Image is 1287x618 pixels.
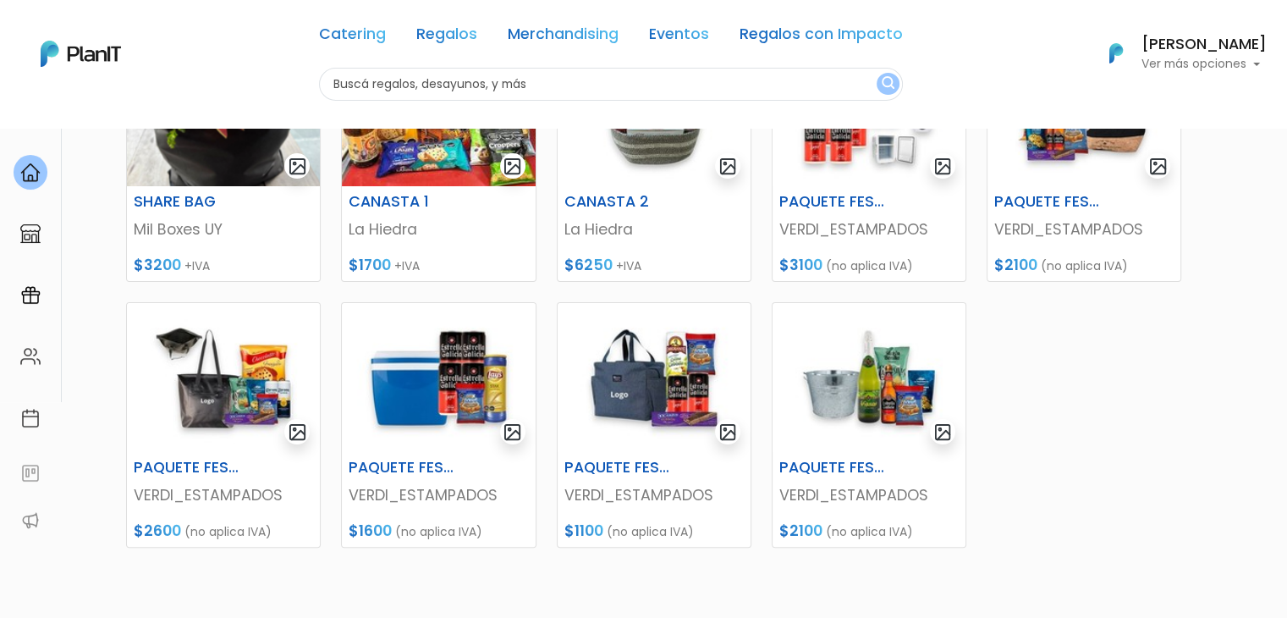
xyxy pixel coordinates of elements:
img: gallery-light [718,422,738,442]
p: La Hiedra [564,218,744,240]
p: VERDI_ESTAMPADOS [134,484,313,506]
img: PlanIt Logo [41,41,121,67]
a: gallery-light PAQUETE FESTIVO 5 VERDI_ESTAMPADOS $1100 (no aplica IVA) [557,302,751,548]
span: $3200 [134,255,181,275]
img: gallery-light [1148,157,1168,176]
h6: PAQUETE FESTIVO 4 [338,459,472,477]
p: VERDI_ESTAMPADOS [779,218,959,240]
span: (no aplica IVA) [395,523,482,540]
img: people-662611757002400ad9ed0e3c099ab2801c6687ba6c219adb57efc949bc21e19d.svg [20,346,41,367]
span: $2100 [994,255,1037,275]
span: (no aplica IVA) [1041,257,1128,274]
span: $1100 [564,521,603,541]
p: La Hiedra [349,218,528,240]
span: +IVA [184,257,210,274]
span: (no aplica IVA) [826,257,913,274]
img: gallery-light [933,422,953,442]
span: $2600 [134,521,181,541]
img: home-e721727adea9d79c4d83392d1f703f7f8bce08238fde08b1acbfd93340b81755.svg [20,163,41,183]
h6: CANASTA 1 [338,193,472,211]
img: thumb_2000___2000-Photoroom__96_.jpg [342,303,535,452]
img: gallery-light [288,422,307,442]
i: insert_emoticon [258,254,288,274]
h6: PAQUETE FESTIVO 5 [769,459,903,477]
img: marketplace-4ceaa7011d94191e9ded77b95e3339b90024bf715f7c57f8cf31f2d8c509eaba.svg [20,223,41,244]
a: gallery-light PAQUETE FESTIVO 2 VERDI_ESTAMPADOS $2100 (no aplica IVA) [987,36,1181,282]
p: VERDI_ESTAMPADOS [994,218,1174,240]
span: J [170,102,204,135]
i: keyboard_arrow_down [262,129,288,154]
img: gallery-light [718,157,738,176]
a: gallery-light PAQUETE FESTIVO 4 VERDI_ESTAMPADOS $1600 (no aplica IVA) [341,302,536,548]
span: +IVA [394,257,420,274]
h6: PAQUETE FESTIVO 2 [984,193,1118,211]
img: thumb_2000___2000-Photoroom__95_.jpg [127,303,320,452]
p: Ver más opciones [1141,58,1267,70]
h6: PAQUETE FESTIVO 5 [554,459,688,477]
input: Buscá regalos, desayunos, y más [319,68,903,101]
h6: CANASTA 2 [554,193,688,211]
a: Regalos con Impacto [740,27,903,47]
a: Eventos [649,27,709,47]
span: $6250 [564,255,613,275]
h6: PAQUETE FESTIVO [769,193,903,211]
a: gallery-light PAQUETE FESTIVO 5 VERDI_ESTAMPADOS $2100 (no aplica IVA) [772,302,966,548]
img: campaigns-02234683943229c281be62815700db0a1741e53638e28bf9629b52c665b00959.svg [20,285,41,306]
i: send [288,254,322,274]
img: feedback-78b5a0c8f98aac82b08bfc38622c3050aee476f2c9584af64705fc4e61158814.svg [20,463,41,483]
span: $3100 [779,255,822,275]
img: search_button-432b6d5273f82d61273b3651a40e1bd1b912527efae98b1b7a1b2c0702e16a8d.svg [882,76,894,92]
a: Merchandising [508,27,619,47]
span: +IVA [616,257,641,274]
a: Regalos [416,27,477,47]
h6: PAQUETE FESTIVO 3 [124,459,257,477]
img: gallery-light [933,157,953,176]
img: thumb_2000___2000-Photoroom__97_.jpg [558,303,751,452]
span: (no aplica IVA) [826,523,913,540]
img: calendar-87d922413cdce8b2cf7b7f5f62616a5cf9e4887200fb71536465627b3292af00.svg [20,408,41,428]
h6: SHARE BAG [124,193,257,211]
p: VERDI_ESTAMPADOS [564,484,744,506]
a: gallery-light PAQUETE FESTIVO VERDI_ESTAMPADOS $3100 (no aplica IVA) [772,36,966,282]
span: (no aplica IVA) [184,523,272,540]
img: gallery-light [503,422,522,442]
img: PlanIt Logo [1097,35,1135,72]
div: PLAN IT Ya probaste PlanitGO? Vas a poder automatizarlas acciones de todo el año. Escribinos para... [44,119,298,225]
div: J [44,102,298,135]
img: gallery-light [503,157,522,176]
span: ¡Escríbenos! [88,257,258,274]
p: VERDI_ESTAMPADOS [349,484,528,506]
p: VERDI_ESTAMPADOS [779,484,959,506]
a: gallery-light CANASTA 2 La Hiedra $6250 +IVA [557,36,751,282]
img: gallery-light [288,157,307,176]
h6: [PERSON_NAME] [1141,37,1267,52]
img: partners-52edf745621dab592f3b2c58e3bca9d71375a7ef29c3b500c9f145b62cc070d4.svg [20,510,41,531]
span: $2100 [779,521,822,541]
img: user_04fe99587a33b9844688ac17b531be2b.png [136,102,170,135]
p: Mil Boxes UY [134,218,313,240]
img: user_d58e13f531133c46cb30575f4d864daf.jpeg [153,85,187,119]
span: $1600 [349,521,392,541]
a: gallery-light SHARE BAG Mil Boxes UY $3200 +IVA [126,36,321,282]
span: $1700 [349,255,391,275]
strong: PLAN IT [59,137,108,152]
a: Catering [319,27,386,47]
a: gallery-light CANASTA 1 La Hiedra $1700 +IVA [341,36,536,282]
span: (no aplica IVA) [607,523,694,540]
img: thumb_2000___2000-Photoroom__98_.jpg [773,303,965,452]
a: gallery-light PAQUETE FESTIVO 3 VERDI_ESTAMPADOS $2600 (no aplica IVA) [126,302,321,548]
p: Ya probaste PlanitGO? Vas a poder automatizarlas acciones de todo el año. Escribinos para saber más! [59,156,283,212]
button: PlanIt Logo [PERSON_NAME] Ver más opciones [1087,31,1267,75]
